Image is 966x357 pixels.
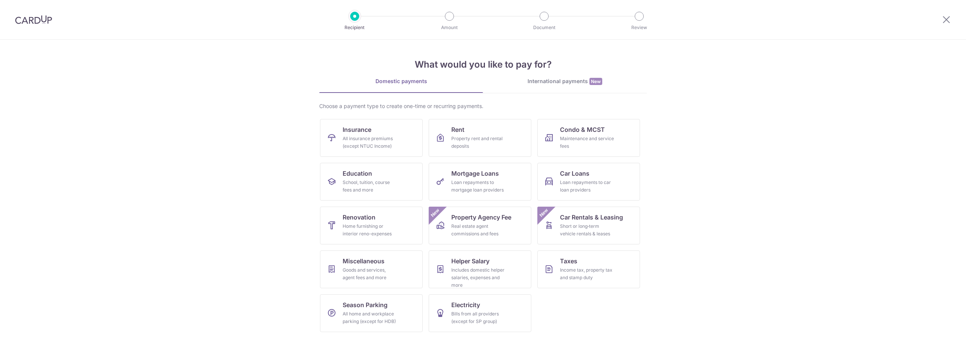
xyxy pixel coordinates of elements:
div: Loan repayments to mortgage loan providers [451,179,506,194]
div: International payments [483,77,647,85]
span: Car Loans [560,169,589,178]
span: Renovation [343,213,375,222]
div: Goods and services, agent fees and more [343,266,397,281]
div: Domestic payments [319,77,483,85]
span: New [589,78,602,85]
a: InsuranceAll insurance premiums (except NTUC Income) [320,119,423,157]
a: Car Rentals & LeasingShort or long‑term vehicle rentals & leasesNew [537,207,640,244]
div: All home and workplace parking (except for HDB) [343,310,397,325]
span: Mortgage Loans [451,169,499,178]
a: MiscellaneousGoods and services, agent fees and more [320,250,423,288]
span: Car Rentals & Leasing [560,213,623,222]
a: ElectricityBills from all providers (except for SP group) [429,294,531,332]
div: Choose a payment type to create one-time or recurring payments. [319,102,647,110]
span: Education [343,169,372,178]
span: Season Parking [343,300,388,309]
div: Short or long‑term vehicle rentals & leases [560,223,614,238]
div: Bills from all providers (except for SP group) [451,310,506,325]
p: Amount [421,24,477,31]
a: Helper SalaryIncludes domestic helper salaries, expenses and more [429,250,531,288]
a: Condo & MCSTMaintenance and service fees [537,119,640,157]
p: Recipient [327,24,383,31]
div: Property rent and rental deposits [451,135,506,150]
div: Maintenance and service fees [560,135,614,150]
span: Taxes [560,257,577,266]
a: RenovationHome furnishing or interior reno-expenses [320,207,423,244]
div: Includes domestic helper salaries, expenses and more [451,266,506,289]
a: Car LoansLoan repayments to car loan providers [537,163,640,201]
div: Home furnishing or interior reno-expenses [343,223,397,238]
span: New [538,207,550,219]
div: School, tuition, course fees and more [343,179,397,194]
a: Property Agency FeeReal estate agent commissions and feesNew [429,207,531,244]
a: RentProperty rent and rental deposits [429,119,531,157]
div: All insurance premiums (except NTUC Income) [343,135,397,150]
span: Condo & MCST [560,125,605,134]
span: Electricity [451,300,480,309]
div: Real estate agent commissions and fees [451,223,506,238]
p: Review [611,24,667,31]
a: Season ParkingAll home and workplace parking (except for HDB) [320,294,423,332]
a: Mortgage LoansLoan repayments to mortgage loan providers [429,163,531,201]
a: EducationSchool, tuition, course fees and more [320,163,423,201]
h4: What would you like to pay for? [319,58,647,71]
span: Insurance [343,125,371,134]
span: New [429,207,441,219]
a: TaxesIncome tax, property tax and stamp duty [537,250,640,288]
span: Helper Salary [451,257,489,266]
span: Miscellaneous [343,257,385,266]
span: Property Agency Fee [451,213,511,222]
p: Document [516,24,572,31]
div: Loan repayments to car loan providers [560,179,614,194]
span: Rent [451,125,465,134]
div: Income tax, property tax and stamp duty [560,266,614,281]
img: CardUp [15,15,52,24]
